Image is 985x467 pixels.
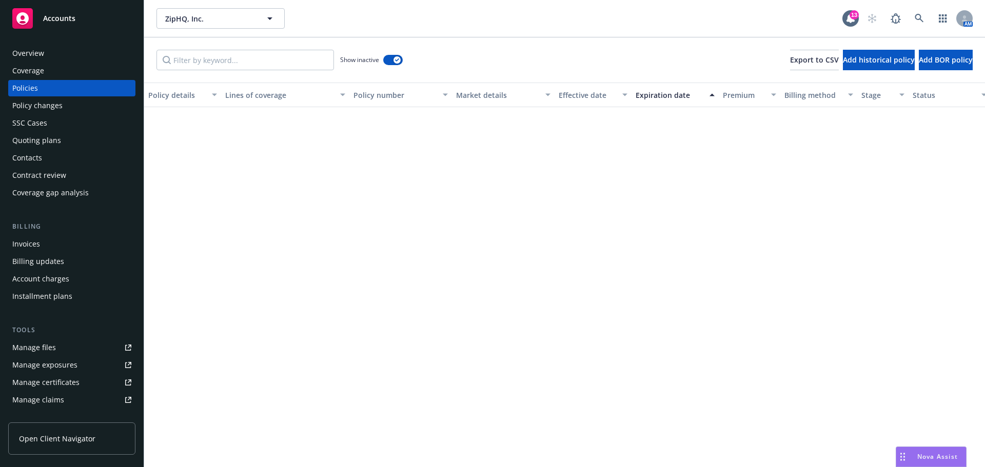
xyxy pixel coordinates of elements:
[723,90,765,100] div: Premium
[784,90,842,100] div: Billing method
[933,8,953,29] a: Switch app
[8,97,135,114] a: Policy changes
[225,90,334,100] div: Lines of coverage
[12,167,66,184] div: Contract review
[8,339,135,356] a: Manage files
[12,115,47,131] div: SSC Cases
[862,8,882,29] a: Start snowing
[12,63,44,79] div: Coverage
[353,90,437,100] div: Policy number
[896,447,909,466] div: Drag to move
[156,8,285,29] button: ZipHQ, Inc.
[8,271,135,287] a: Account charges
[8,132,135,149] a: Quoting plans
[12,236,40,252] div: Invoices
[8,392,135,408] a: Manage claims
[19,433,95,444] span: Open Client Navigator
[843,55,915,65] span: Add historical policy
[8,185,135,201] a: Coverage gap analysis
[12,45,44,62] div: Overview
[8,80,135,96] a: Policies
[843,50,915,70] button: Add historical policy
[917,452,958,461] span: Nova Assist
[165,13,254,24] span: ZipHQ, Inc.
[12,374,80,391] div: Manage certificates
[913,90,975,100] div: Status
[43,14,75,23] span: Accounts
[790,50,839,70] button: Export to CSV
[919,50,973,70] button: Add BOR policy
[555,83,632,107] button: Effective date
[12,339,56,356] div: Manage files
[12,288,72,304] div: Installment plans
[885,8,906,29] a: Report a Bug
[12,409,61,425] div: Manage BORs
[8,253,135,270] a: Billing updates
[790,55,839,65] span: Export to CSV
[850,10,859,19] div: 13
[8,288,135,304] a: Installment plans
[12,392,64,408] div: Manage claims
[632,83,719,107] button: Expiration date
[636,90,703,100] div: Expiration date
[452,83,555,107] button: Market details
[8,221,135,232] div: Billing
[919,55,973,65] span: Add BOR policy
[896,446,967,467] button: Nova Assist
[861,90,893,100] div: Stage
[156,50,334,70] input: Filter by keyword...
[349,83,452,107] button: Policy number
[8,374,135,391] a: Manage certificates
[148,90,206,100] div: Policy details
[340,55,379,64] span: Show inactive
[8,150,135,166] a: Contacts
[8,325,135,335] div: Tools
[12,97,63,114] div: Policy changes
[12,80,38,96] div: Policies
[221,83,349,107] button: Lines of coverage
[144,83,221,107] button: Policy details
[780,83,857,107] button: Billing method
[8,357,135,373] a: Manage exposures
[857,83,909,107] button: Stage
[719,83,780,107] button: Premium
[456,90,539,100] div: Market details
[909,8,930,29] a: Search
[8,45,135,62] a: Overview
[8,409,135,425] a: Manage BORs
[12,271,69,287] div: Account charges
[12,357,77,373] div: Manage exposures
[12,132,61,149] div: Quoting plans
[8,4,135,33] a: Accounts
[8,115,135,131] a: SSC Cases
[12,253,64,270] div: Billing updates
[12,150,42,166] div: Contacts
[559,90,616,100] div: Effective date
[8,167,135,184] a: Contract review
[8,236,135,252] a: Invoices
[8,63,135,79] a: Coverage
[12,185,89,201] div: Coverage gap analysis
